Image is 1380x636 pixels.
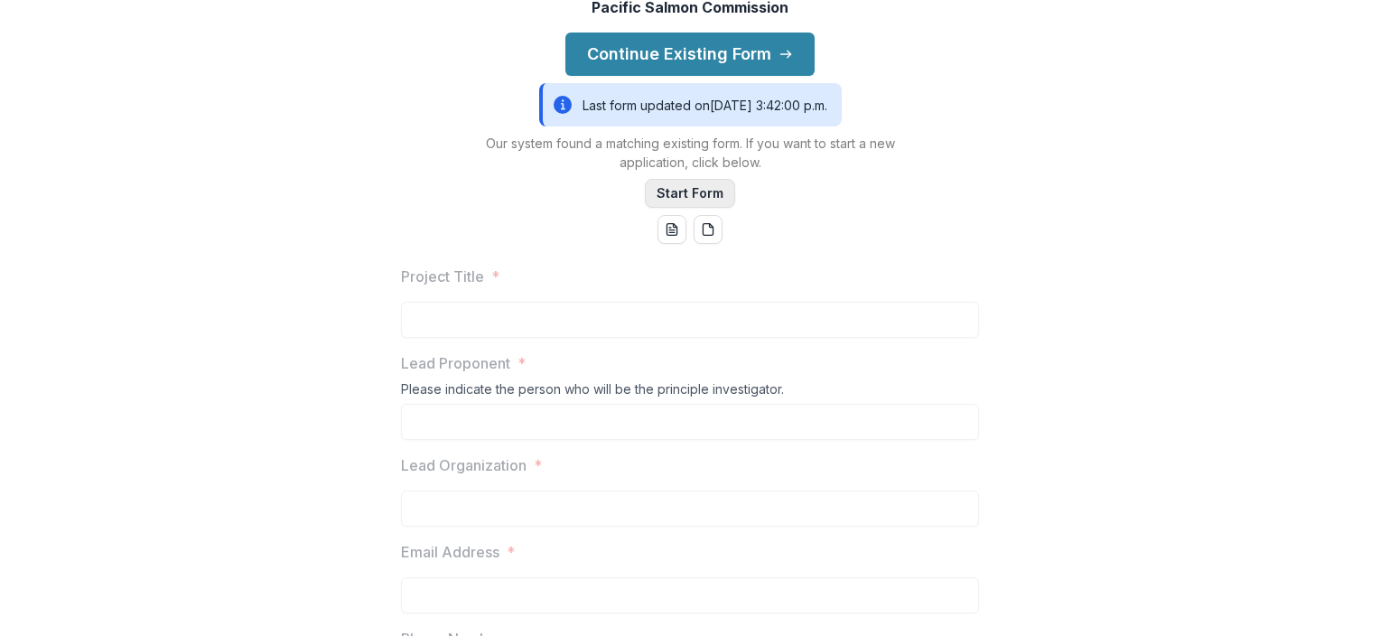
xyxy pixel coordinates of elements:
button: word-download [657,215,686,244]
p: Project Title [401,266,484,287]
p: Lead Proponent [401,352,510,374]
p: Our system found a matching existing form. If you want to start a new application, click below. [464,134,916,172]
button: pdf-download [694,215,723,244]
div: Please indicate the person who will be the principle investigator. [401,381,979,404]
button: Continue Existing Form [565,33,815,76]
p: Lead Organization [401,454,527,476]
p: Email Address [401,541,499,563]
div: Last form updated on [DATE] 3:42:00 p.m. [539,83,842,126]
button: Start Form [645,179,735,208]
